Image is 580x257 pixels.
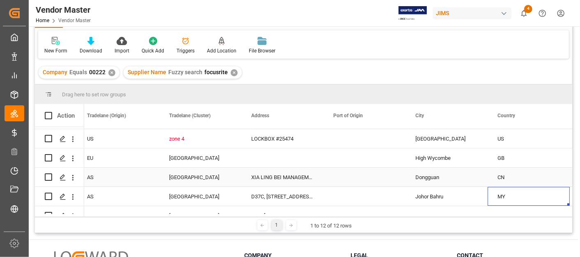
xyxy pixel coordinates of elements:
div: Triggers [177,47,195,55]
div: AS [87,168,149,187]
div: MY [497,207,560,225]
div: EU [87,149,149,168]
div: High Wycombe [406,148,488,167]
div: NO 5 [GEOGRAPHIC_DATA] INDUSTRIAL AREA [241,206,323,225]
div: 1 to 12 of 12 rows [311,222,352,230]
span: 4 [524,5,532,13]
div: Press SPACE to select this row. [35,129,84,148]
div: New Form [44,47,67,55]
div: [GEOGRAPHIC_DATA] [406,129,488,148]
div: Quick Add [142,47,164,55]
div: Vendor Master [36,4,91,16]
a: Home [36,18,49,23]
div: [GEOGRAPHIC_DATA] [169,168,232,187]
span: Port of Origin [333,113,363,118]
div: [GEOGRAPHIC_DATA] [169,207,232,225]
span: 00222 [89,69,105,75]
div: Import [115,47,129,55]
span: Tradelane (Origin) [87,113,126,118]
div: ✕ [108,69,115,76]
div: Press SPACE to select this row. [35,206,84,225]
div: Press SPACE to select this row. [35,148,84,168]
button: JIMS [433,5,515,21]
div: Johor Bahru [406,187,488,206]
span: Supplier Name [128,69,166,75]
button: show 4 new notifications [515,4,533,23]
div: US [497,130,560,148]
span: Tradelane (Cluster) [169,113,211,118]
div: JIMS [433,7,511,19]
div: [GEOGRAPHIC_DATA] [169,187,232,206]
div: US [87,130,149,148]
span: focusrite [204,69,228,75]
div: Action [57,112,75,119]
span: Equals [69,69,87,75]
div: Press SPACE to select this row. [35,168,84,187]
span: Company [43,69,67,75]
div: Muar [406,206,488,225]
span: Country [497,113,515,118]
div: AS [87,207,149,225]
div: File Browser [249,47,275,55]
span: City [415,113,424,118]
button: Help Center [533,4,552,23]
div: GB [497,149,560,168]
div: 1 [272,220,282,230]
div: Press SPACE to select this row. [35,187,84,206]
div: D37C, [STREET_ADDRESS] Patah [241,187,323,206]
img: Exertis%20JAM%20-%20Email%20Logo.jpg_1722504956.jpg [399,6,427,20]
div: XIA LING BEI MANAGEMENT ZONE [GEOGRAPHIC_DATA] [GEOGRAPHIC_DATA] [GEOGRAPHIC_DATA] [241,168,323,186]
div: Add Location [207,47,236,55]
div: zone 4 [169,130,232,148]
div: ✕ [231,69,238,76]
div: [GEOGRAPHIC_DATA] [169,149,232,168]
div: LOCKBOX #25474 [241,129,323,148]
div: CN [497,168,560,187]
div: MY [497,187,560,206]
div: Download [80,47,102,55]
div: Dongguan [406,168,488,186]
span: Fuzzy search [168,69,202,75]
span: Address [251,113,269,118]
div: AS [87,187,149,206]
span: Drag here to set row groups [62,91,126,98]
